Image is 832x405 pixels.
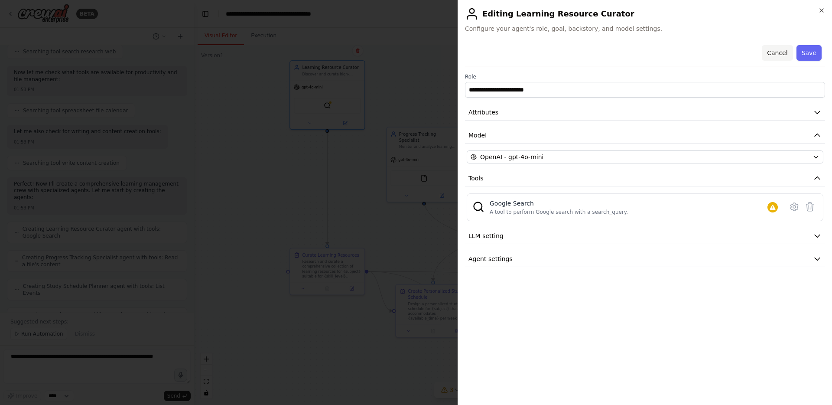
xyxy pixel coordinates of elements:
[465,228,825,244] button: LLM setting
[465,24,825,33] span: Configure your agent's role, goal, backstory, and model settings.
[465,170,825,186] button: Tools
[468,232,504,240] span: LLM setting
[802,199,818,215] button: Delete tool
[480,153,543,161] span: OpenAI - gpt-4o-mini
[490,209,628,216] div: A tool to perform Google search with a search_query.
[465,127,825,144] button: Model
[796,45,822,61] button: Save
[762,45,793,61] button: Cancel
[465,7,825,21] h2: Editing Learning Resource Curator
[465,105,825,121] button: Attributes
[468,255,513,263] span: Agent settings
[468,174,484,183] span: Tools
[468,131,487,140] span: Model
[468,108,498,117] span: Attributes
[490,199,628,208] div: Google Search
[467,150,823,163] button: OpenAI - gpt-4o-mini
[465,73,825,80] label: Role
[472,201,484,213] img: SerplyWebSearchTool
[465,251,825,267] button: Agent settings
[786,199,802,215] button: Configure tool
